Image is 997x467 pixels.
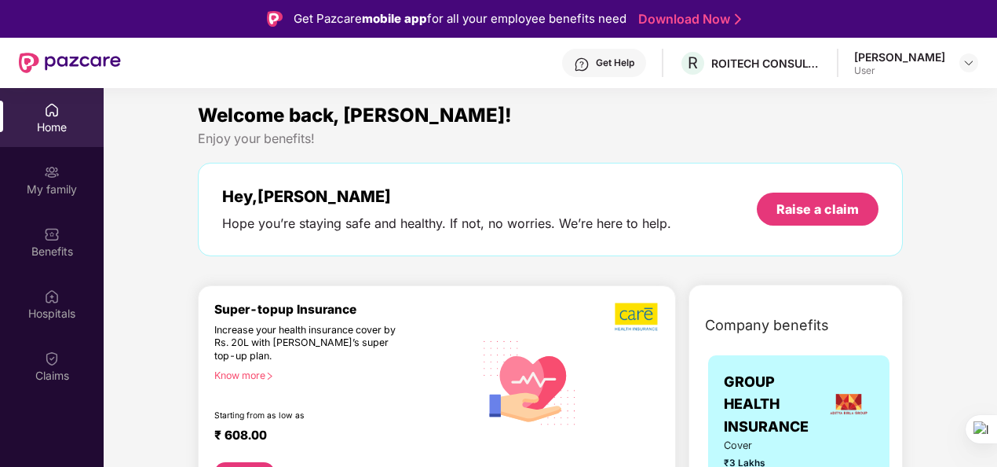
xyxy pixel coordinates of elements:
[615,302,659,332] img: b5dec4f62d2307b9de63beb79f102df3.png
[222,215,671,232] div: Hope you’re staying safe and healthy. If not, no worries. We’re here to help.
[44,164,60,180] img: svg+xml;base64,PHN2ZyB3aWR0aD0iMjAiIGhlaWdodD0iMjAiIHZpZXdCb3g9IjAgMCAyMCAyMCIgZmlsbD0ibm9uZSIgeG...
[44,226,60,242] img: svg+xml;base64,PHN2ZyBpZD0iQmVuZWZpdHMiIHhtbG5zPSJodHRwOi8vd3d3LnczLm9yZy8yMDAwL3N2ZyIgd2lkdGg9Ij...
[362,11,427,26] strong: mobile app
[198,131,903,147] div: Enjoy your benefits!
[638,11,736,28] a: Download Now
[827,383,870,425] img: insurerLogo
[265,372,274,381] span: right
[724,438,780,454] span: Cover
[44,289,60,304] img: svg+xml;base64,PHN2ZyBpZD0iSG9zcGl0YWxzIiB4bWxucz0iaHR0cDovL3d3dy53My5vcmcvMjAwMC9zdmciIHdpZHRoPS...
[688,53,698,72] span: R
[214,428,458,447] div: ₹ 608.00
[214,324,407,363] div: Increase your health insurance cover by Rs. 20L with [PERSON_NAME]’s super top-up plan.
[854,64,945,77] div: User
[294,9,626,28] div: Get Pazcare for all your employee benefits need
[214,302,474,317] div: Super-topup Insurance
[854,50,945,64] div: [PERSON_NAME]
[735,11,741,28] img: Stroke
[198,104,512,127] span: Welcome back, [PERSON_NAME]!
[962,57,975,69] img: svg+xml;base64,PHN2ZyBpZD0iRHJvcGRvd24tMzJ4MzIiIHhtbG5zPSJodHRwOi8vd3d3LnczLm9yZy8yMDAwL3N2ZyIgd2...
[574,57,590,72] img: svg+xml;base64,PHN2ZyBpZD0iSGVscC0zMngzMiIgeG1sbnM9Imh0dHA6Ly93d3cudzMub3JnLzIwMDAvc3ZnIiB3aWR0aD...
[596,57,634,69] div: Get Help
[724,371,823,438] span: GROUP HEALTH INSURANCE
[19,53,121,73] img: New Pazcare Logo
[44,351,60,366] img: svg+xml;base64,PHN2ZyBpZD0iQ2xhaW0iIHhtbG5zPSJodHRwOi8vd3d3LnczLm9yZy8yMDAwL3N2ZyIgd2lkdGg9IjIwIi...
[214,370,465,381] div: Know more
[222,187,671,206] div: Hey, [PERSON_NAME]
[474,325,586,439] img: svg+xml;base64,PHN2ZyB4bWxucz0iaHR0cDovL3d3dy53My5vcmcvMjAwMC9zdmciIHhtbG5zOnhsaW5rPSJodHRwOi8vd3...
[44,102,60,118] img: svg+xml;base64,PHN2ZyBpZD0iSG9tZSIgeG1sbnM9Imh0dHA6Ly93d3cudzMub3JnLzIwMDAvc3ZnIiB3aWR0aD0iMjAiIG...
[711,56,821,71] div: ROITECH CONSULTING PRIVATE LIMITED
[214,410,407,421] div: Starting from as low as
[705,314,829,336] span: Company benefits
[267,11,283,27] img: Logo
[776,200,859,218] div: Raise a claim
